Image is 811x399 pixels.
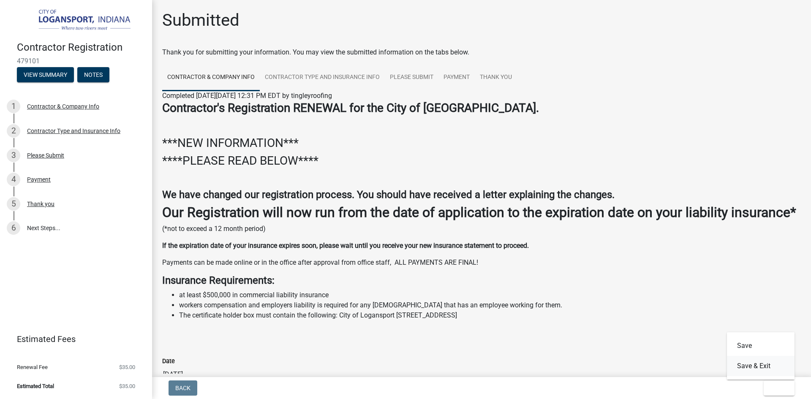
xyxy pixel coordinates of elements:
button: Save [727,336,795,356]
button: Notes [77,67,109,82]
a: Payment [438,64,475,91]
p: (*not to exceed a 12 month period) [162,224,801,234]
div: 1 [7,100,20,113]
div: Payment [27,176,51,182]
span: 479101 [17,57,135,65]
div: 3 [7,149,20,162]
span: $35.00 [119,383,135,389]
img: City of Logansport, Indiana [17,9,139,33]
span: Renewal Fee [17,364,48,370]
span: Estimated Total [17,383,54,389]
a: Contractor & Company Info [162,64,260,91]
li: workers compensation and employers liability is required for any [DEMOGRAPHIC_DATA] that has an e... [179,300,801,310]
div: 2 [7,124,20,138]
button: Save & Exit [727,356,795,376]
wm-modal-confirm: Notes [77,72,109,79]
strong: If the expiration date of your insurance expires soon, please wait until you receive your new ins... [162,242,529,250]
div: 4 [7,173,20,186]
button: Back [169,380,197,396]
div: Thank you [27,201,54,207]
label: Date [162,358,175,364]
div: Exit [727,332,795,380]
a: Estimated Fees [7,331,139,347]
strong: Contractor's Registration RENEWAL for the City of [GEOGRAPHIC_DATA]. [162,101,539,115]
span: Completed [DATE][DATE] 12:31 PM EDT by tingleyroofing [162,92,332,100]
a: Thank you [475,64,517,91]
button: Exit [764,380,795,396]
strong: Our Registration will now run from the date of application to the expiration date on your liabili... [162,204,796,220]
div: 5 [7,197,20,211]
strong: Insurance Requirements: [162,274,275,286]
wm-modal-confirm: Summary [17,72,74,79]
h4: Contractor Registration [17,41,145,54]
li: at least $500,000 in commercial liability insurance [179,290,801,300]
h1: Submitted [162,10,239,30]
span: $35.00 [119,364,135,370]
li: The certificate holder box must contain the following: City of Logansport [STREET_ADDRESS] [179,310,801,320]
button: View Summary [17,67,74,82]
span: Exit [770,385,783,391]
div: Contractor & Company Info [27,103,99,109]
div: Please Submit [27,152,64,158]
span: Back [175,385,191,391]
strong: We have changed our registration process. You should have received a letter explaining the changes. [162,189,615,201]
p: Payments can be made online or in the office after approval from office staff, ALL PAYMENTS ARE F... [162,258,801,268]
a: Contractor Type and Insurance Info [260,64,385,91]
div: Contractor Type and Insurance Info [27,128,120,134]
div: 6 [7,221,20,235]
div: Thank you for submitting your information. You may view the submitted information on the tabs below. [162,47,801,57]
a: Please Submit [385,64,438,91]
